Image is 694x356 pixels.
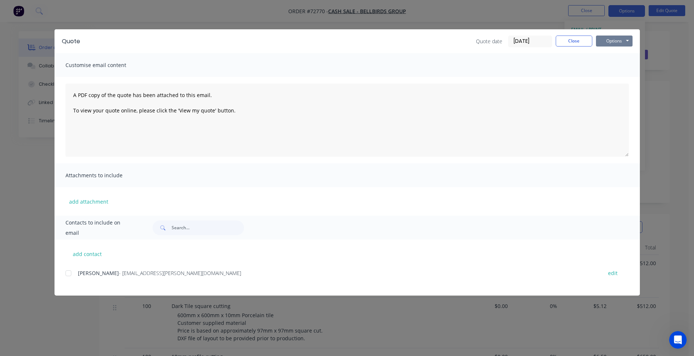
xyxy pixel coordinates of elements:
[62,37,80,46] div: Quote
[65,196,112,207] button: add attachment
[65,218,135,238] span: Contacts to include on email
[669,331,687,349] iframe: Intercom live chat
[65,170,146,181] span: Attachments to include
[172,220,244,235] input: Search...
[596,36,633,47] button: Options
[119,270,241,277] span: - [EMAIL_ADDRESS][PERSON_NAME][DOMAIN_NAME]
[65,84,629,157] textarea: A PDF copy of the quote has been attached to this email. To view your quote online, please click ...
[604,268,622,278] button: edit
[65,248,109,259] button: add contact
[476,37,502,45] span: Quote date
[78,270,119,277] span: [PERSON_NAME]
[556,36,592,47] button: Close
[65,60,146,70] span: Customise email content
